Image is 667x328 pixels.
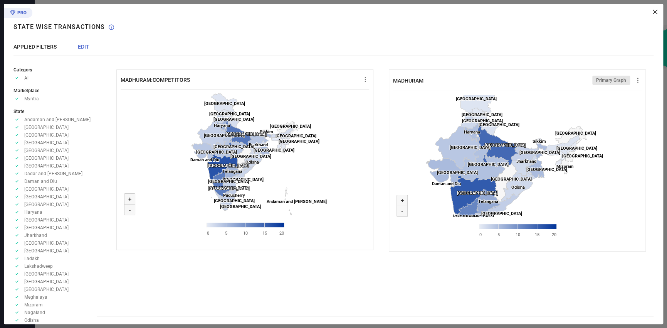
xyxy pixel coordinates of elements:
[526,167,567,172] text: [GEOGRAPHIC_DATA]
[450,145,491,150] text: [GEOGRAPHIC_DATA]
[24,217,69,223] span: [GEOGRAPHIC_DATA]
[24,310,45,315] span: Nagaland
[190,157,219,162] text: Daman and Diu
[456,96,497,101] text: [GEOGRAPHIC_DATA]
[393,78,423,84] span: MADHURAM
[24,271,69,277] span: [GEOGRAPHIC_DATA]
[432,181,461,186] text: Daman and Diu
[13,109,24,114] span: State
[208,163,249,168] text: [GEOGRAPHIC_DATA]
[204,101,245,106] text: [GEOGRAPHIC_DATA]
[24,318,39,323] span: Odisha
[464,130,480,135] text: Haryana
[556,146,597,151] text: [GEOGRAPHIC_DATA]
[24,75,30,81] span: All
[468,162,509,167] text: [GEOGRAPHIC_DATA]
[254,148,294,153] text: [GEOGRAPHIC_DATA]
[24,163,69,169] span: [GEOGRAPHIC_DATA]
[516,232,520,237] text: 10
[555,131,596,136] text: [GEOGRAPHIC_DATA]
[220,204,261,209] text: [GEOGRAPHIC_DATA]
[230,154,271,159] text: [GEOGRAPHIC_DATA]
[248,142,268,147] text: Jharkhand
[13,44,57,50] span: APPLIED FILTERS
[533,139,546,144] text: Sikkim
[478,199,498,204] text: Telangana
[13,88,39,93] span: Marketplace
[24,279,69,284] span: [GEOGRAPHIC_DATA]
[225,231,227,236] text: 5
[24,117,91,122] span: Andaman and [PERSON_NAME]
[24,225,69,230] span: [GEOGRAPHIC_DATA]
[24,179,57,184] span: Daman and Diu
[556,164,574,169] text: Mizoram
[519,150,560,155] text: [GEOGRAPHIC_DATA]
[13,67,32,73] span: Category
[437,170,478,175] text: [GEOGRAPHIC_DATA]
[462,118,503,123] text: [GEOGRAPHIC_DATA]
[24,148,69,153] span: [GEOGRAPHIC_DATA]
[223,193,245,198] text: Puducherry
[24,125,69,130] span: [GEOGRAPHIC_DATA]
[535,232,539,237] text: 15
[479,232,482,237] text: 0
[276,134,316,139] text: [GEOGRAPHIC_DATA]
[24,233,47,238] span: Jharkhand
[279,231,284,236] text: 20
[24,256,40,261] span: Ladakh
[270,124,311,129] text: [GEOGRAPHIC_DATA]
[121,77,190,83] span: MADHURAM:COMPETITORS
[222,169,242,174] text: Telangana
[24,287,69,292] span: [GEOGRAPHIC_DATA]
[24,240,69,246] span: [GEOGRAPHIC_DATA]
[267,199,327,204] text: Andaman and [PERSON_NAME]
[400,197,403,204] text: +
[214,198,255,203] text: [GEOGRAPHIC_DATA]
[78,44,89,50] span: EDIT
[226,132,267,137] text: [GEOGRAPHIC_DATA]
[260,129,273,134] text: Sikkim
[213,117,254,122] text: [GEOGRAPHIC_DATA]
[462,112,502,117] text: [GEOGRAPHIC_DATA]
[401,208,403,215] text: -
[4,8,32,19] div: Premium
[245,160,259,165] text: Odisha
[24,194,69,200] span: [GEOGRAPHIC_DATA]
[24,248,69,254] span: [GEOGRAPHIC_DATA]
[243,231,248,236] text: 10
[562,154,603,159] text: [GEOGRAPHIC_DATA]
[196,150,237,155] text: [GEOGRAPHIC_DATA]
[207,231,209,236] text: 0
[214,123,230,128] text: Haryana
[491,177,532,182] text: [GEOGRAPHIC_DATA]
[128,196,131,203] text: +
[24,294,47,300] span: Meghalaya
[208,186,249,191] text: [GEOGRAPHIC_DATA]
[24,96,39,101] span: Myntra
[13,23,105,30] h1: State Wise Transactions
[596,78,626,83] span: Primary Graph
[24,302,43,308] span: Mizoram
[24,202,69,207] span: [GEOGRAPHIC_DATA]
[24,140,69,145] span: [GEOGRAPHIC_DATA]
[24,171,82,176] span: Dadar and [PERSON_NAME]
[129,206,131,213] text: -
[24,210,42,215] span: Haryana
[516,159,536,164] text: Jharkhand
[208,179,249,184] text: [GEOGRAPHIC_DATA]
[213,144,254,149] text: [GEOGRAPHIC_DATA]
[457,191,498,196] text: [GEOGRAPHIC_DATA]
[262,231,267,236] text: 15
[511,185,525,190] text: Odisha
[209,112,250,117] text: [GEOGRAPHIC_DATA]
[479,122,519,127] text: [GEOGRAPHIC_DATA]
[497,232,500,237] text: 5
[204,133,245,138] text: [GEOGRAPHIC_DATA]
[24,132,69,138] span: [GEOGRAPHIC_DATA]
[453,214,494,219] text: [GEOGRAPHIC_DATA]
[481,211,522,216] text: [GEOGRAPHIC_DATA]
[223,177,264,182] text: [GEOGRAPHIC_DATA]
[485,143,526,148] text: [GEOGRAPHIC_DATA]
[552,232,556,237] text: 20
[24,264,53,269] span: Lakshadweep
